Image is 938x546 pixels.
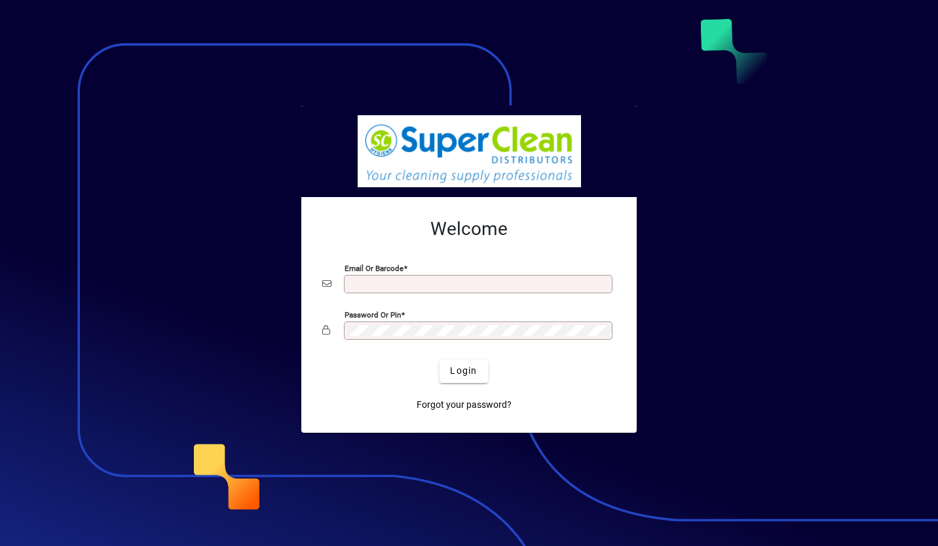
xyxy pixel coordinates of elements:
[322,218,616,240] h2: Welcome
[440,359,487,383] button: Login
[345,310,401,319] mat-label: Password or Pin
[411,393,517,417] a: Forgot your password?
[450,364,477,378] span: Login
[417,398,512,412] span: Forgot your password?
[345,263,403,272] mat-label: Email or Barcode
